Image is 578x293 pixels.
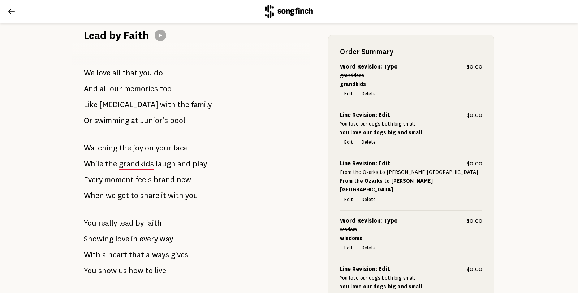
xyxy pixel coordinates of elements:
span: Every [84,172,103,187]
s: granddads [340,73,364,78]
span: You [84,263,96,278]
span: get [117,188,129,203]
button: Edit [340,194,357,205]
span: by [135,216,144,230]
span: feels [135,172,152,187]
span: lead [119,216,134,230]
span: and [177,157,191,171]
span: And [84,82,98,96]
span: the [177,97,189,112]
span: how [129,263,143,278]
span: our [110,82,122,96]
span: faith [146,216,162,230]
span: we [106,188,116,203]
span: memories [124,82,158,96]
strong: Line Revision: Edit [340,266,390,272]
span: [MEDICAL_DATA] [99,97,158,112]
span: family [191,97,212,112]
span: $0.00 [467,265,482,274]
button: Delete [357,243,380,253]
strong: wisdoms [340,235,362,241]
span: moment [104,172,134,187]
span: with [160,97,176,112]
strong: Word Revision: Typo [340,64,398,70]
span: laugh [156,157,176,171]
span: joy [133,141,143,155]
span: you [139,66,152,80]
span: Or [84,113,92,128]
span: brand [154,172,175,187]
span: swimming [94,113,129,128]
span: new [177,172,191,187]
span: to [145,263,153,278]
span: a [102,248,106,262]
span: heart [108,248,127,262]
span: on [145,141,154,155]
span: Junior’s [140,113,168,128]
span: $0.00 [467,159,482,168]
span: all [112,66,121,80]
s: You love our dogs both big small [340,121,415,127]
strong: grandkids [340,81,366,87]
strong: Line Revision: Edit [340,112,390,118]
span: that [122,66,138,80]
span: love [115,232,129,246]
span: it [161,188,166,203]
span: pool [170,113,185,128]
h2: Order Summary [340,47,482,57]
strong: From the Ozarks to [PERSON_NAME][GEOGRAPHIC_DATA] [340,178,433,192]
button: Edit [340,243,357,253]
span: to [131,188,138,203]
span: at [131,113,138,128]
span: We [84,66,95,80]
span: Like [84,97,98,112]
span: in [131,232,138,246]
span: always [146,248,169,262]
span: you [185,188,198,203]
span: $0.00 [467,62,482,71]
span: really [98,216,117,230]
span: us [118,263,127,278]
s: You love our dogs both big small [340,275,415,281]
button: Edit [340,89,357,99]
span: the [119,141,131,155]
span: every [139,232,158,246]
span: gives [171,248,188,262]
span: With [84,248,100,262]
s: wisdom [340,227,357,232]
span: the [105,157,117,171]
button: Delete [357,194,380,205]
strong: You love our dogs big and small [340,284,423,289]
strong: You love our dogs big and small [340,130,423,135]
span: live [155,263,166,278]
span: share [140,188,159,203]
span: While [84,157,103,171]
strong: Line Revision: Edit [340,160,390,167]
span: $0.00 [467,217,482,225]
span: do [154,66,163,80]
span: $0.00 [467,111,482,119]
span: too [160,82,172,96]
span: You [84,216,96,230]
span: Watching [84,141,117,155]
span: way [160,232,173,246]
button: Edit [340,137,357,147]
span: face [173,141,188,155]
s: From the Ozarks to [PERSON_NAME][GEOGRAPHIC_DATA] [340,169,478,175]
span: with [168,188,184,203]
span: all [100,82,108,96]
span: show [98,263,117,278]
span: Showing [84,232,113,246]
button: Delete [357,89,380,99]
span: play [193,157,207,171]
button: Delete [357,137,380,147]
span: that [129,248,144,262]
span: your [156,141,172,155]
span: grandkids [119,157,154,171]
span: When [84,188,104,203]
h1: Lead by Faith [84,28,149,43]
strong: Word Revision: Typo [340,218,398,224]
span: love [96,66,111,80]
